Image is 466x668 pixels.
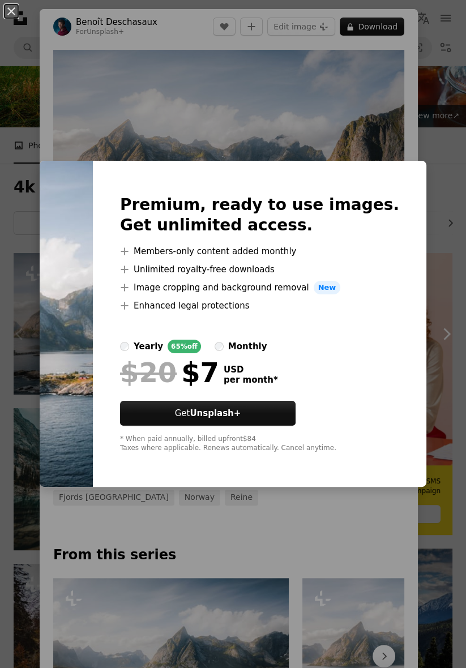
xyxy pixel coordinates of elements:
li: Unlimited royalty-free downloads [120,263,399,276]
span: per month * [224,375,278,385]
div: 65% off [168,340,201,353]
span: $20 [120,358,177,387]
li: Enhanced legal protections [120,299,399,312]
div: * When paid annually, billed upfront $84 Taxes where applicable. Renews automatically. Cancel any... [120,435,399,453]
div: monthly [228,340,267,353]
li: Members-only content added monthly [120,245,399,258]
div: yearly [134,340,163,353]
button: GetUnsplash+ [120,401,296,426]
input: monthly [215,342,224,351]
span: USD [224,365,278,375]
strong: Unsplash+ [190,408,241,418]
img: premium_photo-1668017179071-2d0d1b3c9066 [40,161,93,487]
span: New [314,281,341,294]
li: Image cropping and background removal [120,281,399,294]
h2: Premium, ready to use images. Get unlimited access. [120,195,399,235]
input: yearly65%off [120,342,129,351]
div: $7 [120,358,219,387]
